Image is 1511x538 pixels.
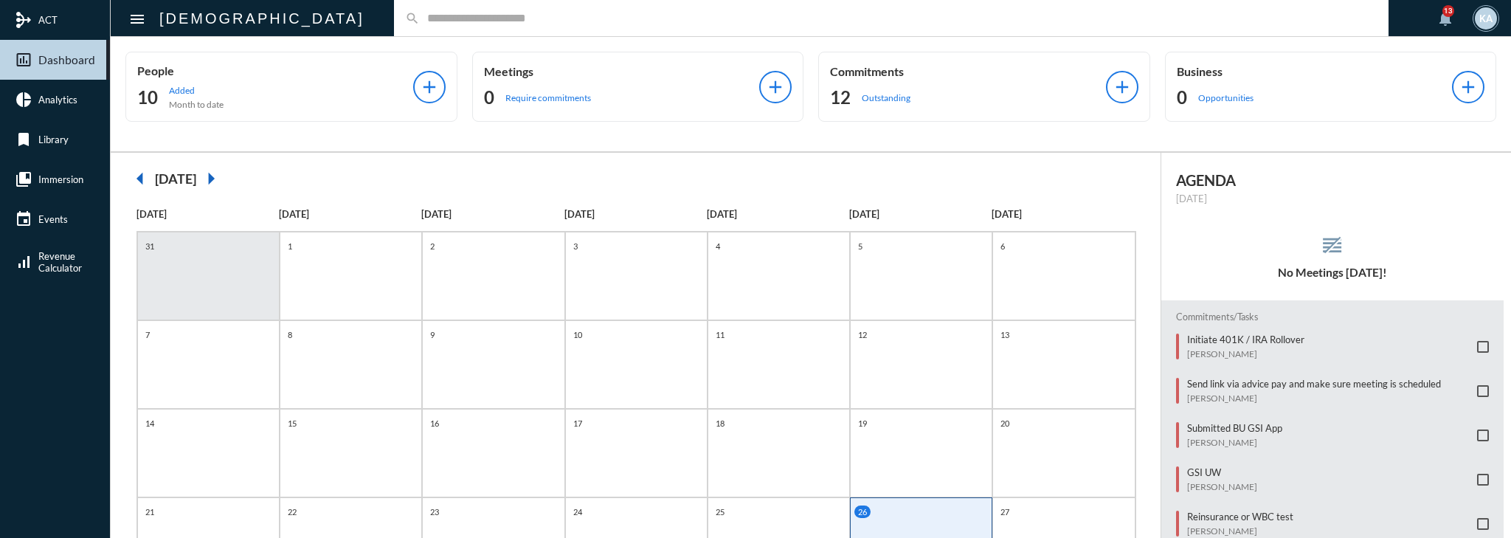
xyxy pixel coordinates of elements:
[142,328,153,341] p: 7
[1458,77,1479,97] mat-icon: add
[992,208,1134,220] p: [DATE]
[426,240,438,252] p: 2
[1187,437,1282,448] p: [PERSON_NAME]
[421,208,564,220] p: [DATE]
[137,86,158,109] h2: 10
[38,134,69,145] span: Library
[849,208,992,220] p: [DATE]
[1436,10,1454,27] mat-icon: notifications
[854,417,871,430] p: 19
[15,131,32,148] mat-icon: bookmark
[1187,525,1293,537] p: [PERSON_NAME]
[570,506,586,518] p: 24
[570,240,581,252] p: 3
[38,94,77,106] span: Analytics
[284,328,296,341] p: 8
[1187,481,1257,492] p: [PERSON_NAME]
[1177,64,1453,78] p: Business
[284,240,296,252] p: 1
[997,417,1013,430] p: 20
[38,14,58,26] span: ACT
[38,53,95,66] span: Dashboard
[1187,511,1293,523] p: Reinsurance or WBC test
[1177,86,1187,109] h2: 0
[284,417,300,430] p: 15
[1187,422,1282,434] p: Submitted BU GSI App
[997,328,1013,341] p: 13
[142,240,158,252] p: 31
[15,11,32,29] mat-icon: mediation
[122,4,152,33] button: Toggle sidenav
[1475,7,1497,30] div: KA
[169,85,224,96] p: Added
[159,7,364,30] h2: [DEMOGRAPHIC_DATA]
[712,240,724,252] p: 4
[830,86,851,109] h2: 12
[15,210,32,228] mat-icon: event
[38,213,68,225] span: Events
[1187,466,1257,478] p: GSI UW
[1176,193,1490,204] p: [DATE]
[765,77,786,97] mat-icon: add
[1176,311,1490,323] h2: Commitments/Tasks
[1442,5,1454,17] div: 13
[712,328,728,341] p: 11
[712,417,728,430] p: 18
[484,86,494,109] h2: 0
[1112,77,1133,97] mat-icon: add
[862,92,910,103] p: Outstanding
[142,506,158,518] p: 21
[570,328,586,341] p: 10
[426,506,443,518] p: 23
[1187,393,1441,404] p: [PERSON_NAME]
[1320,233,1344,258] mat-icon: reorder
[142,417,158,430] p: 14
[1176,171,1490,189] h2: AGENDA
[830,64,1106,78] p: Commitments
[169,99,224,110] p: Month to date
[854,328,871,341] p: 12
[15,91,32,108] mat-icon: pie_chart
[505,92,591,103] p: Require commitments
[997,506,1013,518] p: 27
[564,208,707,220] p: [DATE]
[1161,266,1504,279] h5: No Meetings [DATE]!
[712,506,728,518] p: 25
[128,10,146,28] mat-icon: Side nav toggle icon
[707,208,849,220] p: [DATE]
[419,77,440,97] mat-icon: add
[1198,92,1254,103] p: Opportunities
[38,250,82,274] span: Revenue Calculator
[155,170,196,187] h2: [DATE]
[484,64,760,78] p: Meetings
[279,208,421,220] p: [DATE]
[854,240,866,252] p: 5
[137,63,413,77] p: People
[136,208,279,220] p: [DATE]
[196,164,226,193] mat-icon: arrow_right
[1187,378,1441,390] p: Send link via advice pay and make sure meeting is scheduled
[1187,334,1304,345] p: Initiate 401K / IRA Rollover
[570,417,586,430] p: 17
[426,328,438,341] p: 9
[125,164,155,193] mat-icon: arrow_left
[38,173,83,185] span: Immersion
[997,240,1009,252] p: 6
[1187,348,1304,359] p: [PERSON_NAME]
[284,506,300,518] p: 22
[15,253,32,271] mat-icon: signal_cellular_alt
[15,51,32,69] mat-icon: insert_chart_outlined
[854,506,871,518] p: 26
[426,417,443,430] p: 16
[15,170,32,188] mat-icon: collections_bookmark
[405,11,420,26] mat-icon: search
